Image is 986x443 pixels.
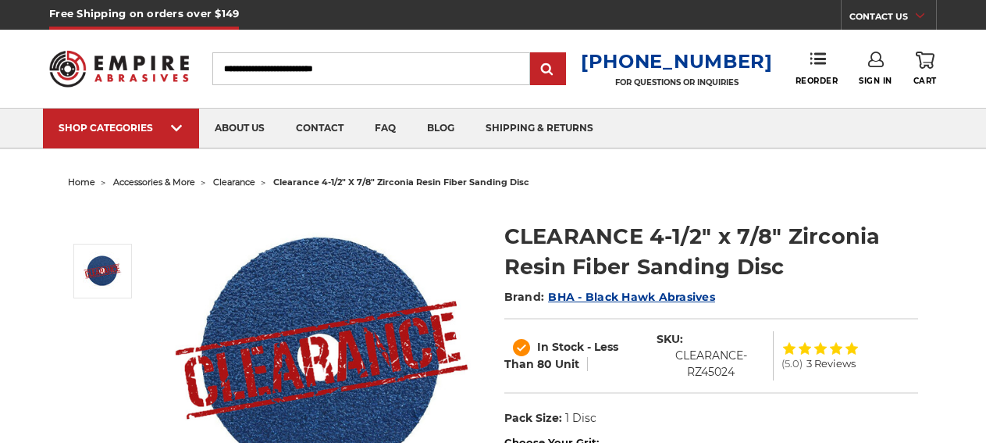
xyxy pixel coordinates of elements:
h1: CLEARANCE 4-1/2" x 7/8" Zirconia Resin Fiber Sanding Disc [504,221,918,282]
img: Empire Abrasives [49,41,189,96]
a: [PHONE_NUMBER] [581,50,773,73]
span: Brand: [504,290,545,304]
div: SHOP CATEGORIES [59,122,183,134]
span: 3 Reviews [806,359,856,369]
span: In Stock [537,340,584,354]
span: Cart [913,76,937,86]
span: (5.0) [781,359,803,369]
img: CLEARANCE 4-1/2" zirc resin fiber disc [83,252,122,291]
dd: 1 Disc [565,410,596,427]
span: 80 [537,357,552,371]
input: Submit [532,54,564,85]
dd: CLEARANCE-RZ45024 [657,348,765,380]
span: Reorder [796,76,838,86]
a: contact [280,109,359,148]
span: - Less Than [504,340,618,371]
dt: Pack Size: [504,410,562,427]
a: blog [411,109,470,148]
a: shipping & returns [470,109,609,148]
dt: SKU: [657,331,683,348]
a: faq [359,109,411,148]
a: BHA - Black Hawk Abrasives [548,290,715,304]
a: clearance [213,177,255,188]
a: about us [199,109,280,148]
a: home [68,177,95,188]
p: FOR QUESTIONS OR INQUIRIES [581,77,773,88]
a: CONTACT US [849,8,936,30]
a: accessories & more [113,177,195,188]
span: Sign In [859,76,892,86]
span: clearance 4-1/2" x 7/8" zirconia resin fiber sanding disc [273,177,529,188]
span: Unit [555,357,579,371]
a: Reorder [796,52,838,85]
a: Cart [913,52,937,86]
